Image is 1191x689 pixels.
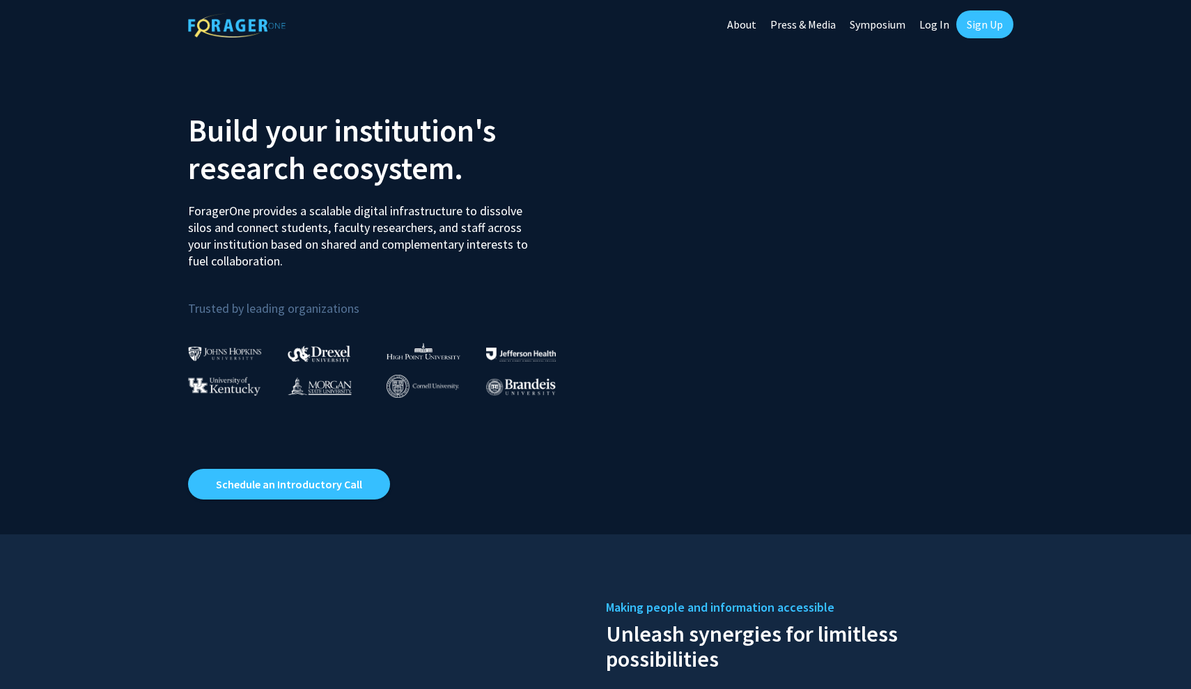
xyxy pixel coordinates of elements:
img: Thomas Jefferson University [486,348,556,361]
p: Trusted by leading organizations [188,281,585,319]
a: Opens in a new tab [188,469,390,500]
img: Cornell University [387,375,459,398]
img: University of Kentucky [188,377,260,396]
img: Johns Hopkins University [188,346,262,361]
img: High Point University [387,343,460,359]
h5: Making people and information accessible [606,597,1003,618]
img: ForagerOne Logo [188,13,286,38]
p: ForagerOne provides a scalable digital infrastructure to dissolve silos and connect students, fac... [188,192,538,270]
h2: Unleash synergies for limitless possibilities [606,618,1003,672]
a: Sign Up [956,10,1013,38]
img: Brandeis University [486,378,556,396]
img: Drexel University [288,346,350,362]
h2: Build your institution's research ecosystem. [188,111,585,187]
img: Morgan State University [288,377,352,395]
